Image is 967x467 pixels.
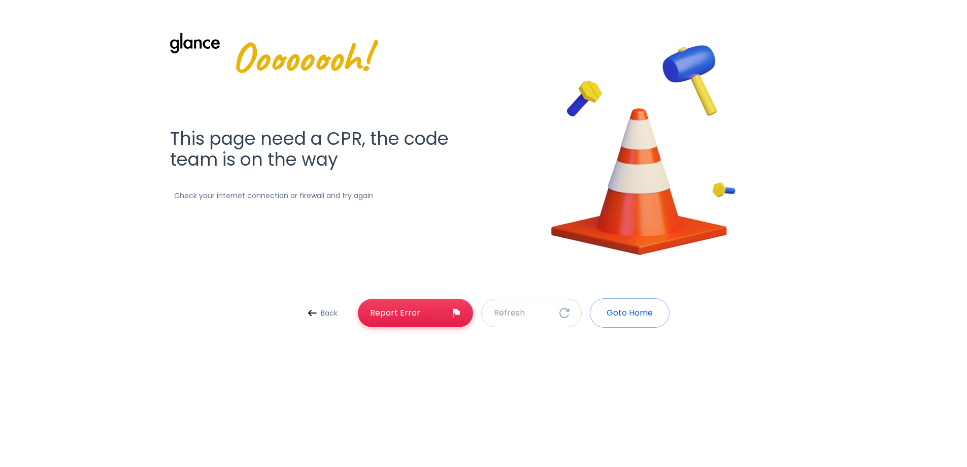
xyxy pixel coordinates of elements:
a: Back [297,304,350,322]
span: Oooooooh! [232,33,370,96]
h1: This page need a CPR, the code team is on the way [170,129,478,170]
a: Report Error [358,299,473,327]
p: Refresh [494,307,525,319]
button: Refresh [481,299,582,327]
button: Goto Home [590,298,670,328]
p: Report Error [370,307,420,319]
p: Check your internet connection or firewall and try again [170,191,374,201]
img: error-image-6AFcYm1f.png [503,10,784,292]
p: Goto Home [607,307,653,319]
p: Back [321,308,338,318]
